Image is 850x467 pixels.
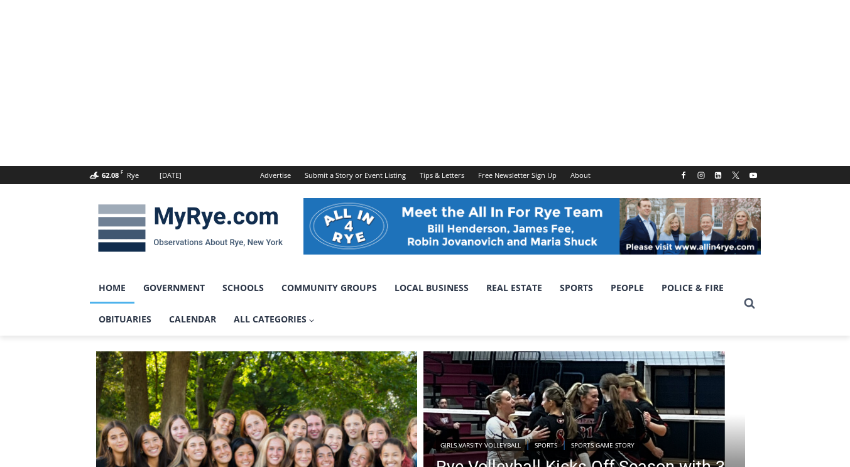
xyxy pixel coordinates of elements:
a: Real Estate [477,272,551,304]
a: Tips & Letters [413,166,471,184]
nav: Secondary Navigation [253,166,597,184]
a: Free Newsletter Sign Up [471,166,564,184]
a: Local Business [386,272,477,304]
a: Police & Fire [653,272,733,304]
div: Rye [127,170,139,181]
span: All Categories [234,312,315,326]
a: Schools [214,272,273,304]
a: Sports [530,439,562,451]
a: Facebook [676,168,691,183]
a: Advertise [253,166,298,184]
a: Sports [551,272,602,304]
div: | | [436,436,733,451]
a: X [728,168,743,183]
a: Home [90,272,134,304]
button: View Search Form [738,292,761,315]
nav: Primary Navigation [90,272,738,336]
a: Obituaries [90,304,160,335]
a: Sports Game Story [567,439,639,451]
img: MyRye.com [90,195,291,261]
img: All in for Rye [303,198,761,255]
a: Linkedin [711,168,726,183]
div: [DATE] [160,170,182,181]
a: YouTube [746,168,761,183]
a: Instagram [694,168,709,183]
span: 62.08 [102,170,119,180]
a: People [602,272,653,304]
a: Community Groups [273,272,386,304]
a: Girls Varsity Volleyball [436,439,525,451]
a: About [564,166,597,184]
a: Submit a Story or Event Listing [298,166,413,184]
a: Calendar [160,304,225,335]
span: F [121,168,123,175]
a: Government [134,272,214,304]
a: All Categories [225,304,324,335]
